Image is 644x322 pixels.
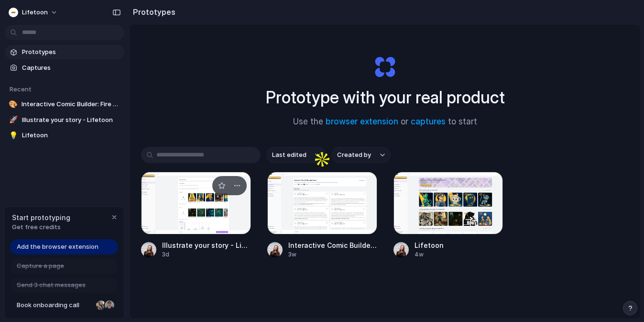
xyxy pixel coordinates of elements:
a: browser extension [326,117,398,126]
span: Lifetoon [22,8,48,17]
span: Created by [337,150,371,160]
div: Christian Iacullo [104,300,115,311]
a: Captures [5,61,124,75]
a: captures [411,117,446,126]
div: 4w [415,250,503,259]
button: Last edited [266,147,326,163]
span: Lifetoon [22,131,120,140]
a: 🎨Interactive Comic Builder: Fire & Stars [5,97,124,111]
a: LifetoonLifetoon4w [393,172,503,259]
h2: Prototypes [129,6,175,18]
div: 3d [162,250,251,259]
a: 💡Lifetoon [5,128,124,143]
span: Prototypes [22,47,120,57]
div: 🎨 [9,100,18,109]
span: Recent [10,85,32,93]
a: 🚀Illustrate your story - Lifetoon [5,113,124,127]
span: Get free credits [12,222,70,232]
span: Interactive Comic Builder: Fire & Stars [22,100,120,109]
button: Lifetoon [5,5,63,20]
div: 💡 [9,131,18,140]
a: Interactive Comic Builder: Fire & StarsInteractive Comic Builder: Fire & Stars3w [267,172,377,259]
span: Capture a page [17,261,64,271]
span: Send 3 chat messages [17,280,86,290]
div: 🚀 [9,115,18,125]
div: Nicole Kubica [95,300,107,311]
button: Created by [331,147,391,163]
span: Illustrate your story - Lifetoon [162,240,251,250]
span: Use the or to start [293,116,477,128]
h1: Prototype with your real product [266,85,505,110]
a: Book onboarding call [10,298,118,313]
span: Book onboarding call [17,300,92,310]
span: Interactive Comic Builder: Fire & Stars [288,240,377,250]
span: Add the browser extension [17,242,98,252]
span: Last edited [272,150,306,160]
span: Lifetoon [415,240,503,250]
div: 3w [288,250,377,259]
span: Start prototyping [12,212,70,222]
a: Illustrate your story - LifetoonIllustrate your story - Lifetoon3d [141,172,251,259]
a: Prototypes [5,45,124,59]
span: Illustrate your story - Lifetoon [22,115,120,125]
span: Captures [22,63,120,73]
